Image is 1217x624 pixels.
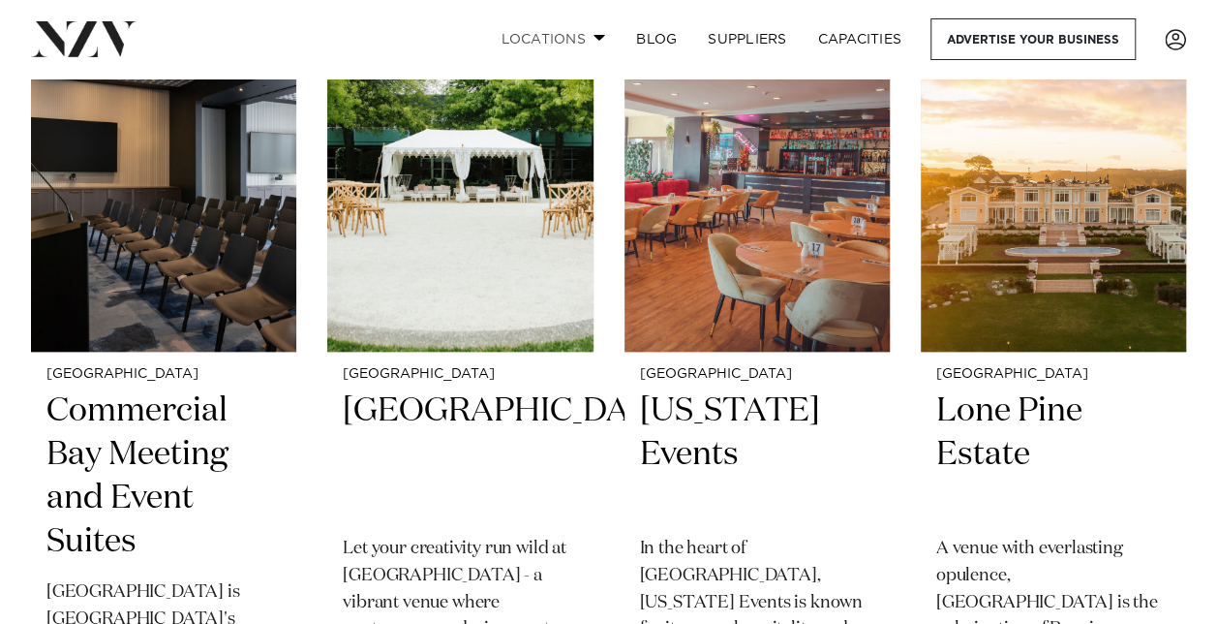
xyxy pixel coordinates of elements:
small: [GEOGRAPHIC_DATA] [46,367,281,382]
h2: Lone Pine Estate [936,390,1171,520]
h2: [GEOGRAPHIC_DATA] [343,390,577,520]
h2: [US_STATE] Events [640,390,874,520]
small: [GEOGRAPHIC_DATA] [640,367,874,382]
a: SUPPLIERS [692,18,802,60]
h2: Commercial Bay Meeting and Event Suites [46,390,281,564]
small: [GEOGRAPHIC_DATA] [343,367,577,382]
a: Advertise your business [930,18,1136,60]
a: Capacities [803,18,918,60]
small: [GEOGRAPHIC_DATA] [936,367,1171,382]
a: Locations [485,18,621,60]
a: BLOG [621,18,692,60]
img: nzv-logo.png [31,21,137,56]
